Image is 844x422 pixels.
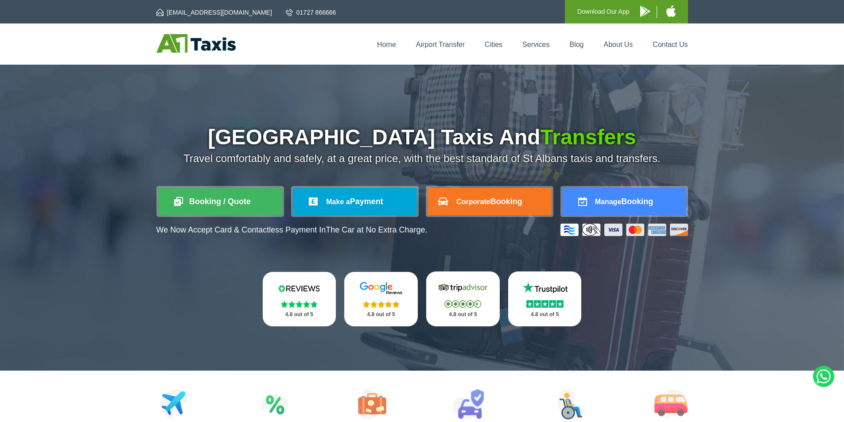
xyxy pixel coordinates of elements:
img: Airport Transfers [161,389,188,419]
p: 4.8 out of 5 [272,309,327,320]
img: Credit And Debit Cards [560,224,688,236]
a: 01727 866666 [286,8,336,17]
img: Stars [281,301,318,308]
span: Make a [326,198,350,205]
img: Minibus [654,389,688,419]
img: Google [354,282,408,295]
a: Google Stars 4.8 out of 5 [344,272,418,326]
img: Stars [444,300,481,308]
span: Transfers [541,125,636,149]
img: Reviews.io [272,282,326,295]
a: CorporateBooking [428,188,552,215]
img: A1 Taxis St Albans LTD [156,34,236,53]
span: Manage [595,198,622,205]
p: Travel comfortably and safely, at a great price, with the best standard of St Albans taxis and tr... [156,152,688,165]
a: Reviews.io Stars 4.8 out of 5 [263,272,336,326]
img: Car Rental [452,389,484,419]
p: We Now Accept Card & Contactless Payment In [156,225,428,235]
img: Tours [358,389,386,419]
a: Booking / Quote [158,188,282,215]
a: Cities [485,41,502,48]
p: 4.8 out of 5 [354,309,408,320]
a: [EMAIL_ADDRESS][DOMAIN_NAME] [156,8,272,17]
a: Airport Transfer [416,41,465,48]
img: Tripadvisor [436,281,490,294]
a: Services [522,41,549,48]
h1: [GEOGRAPHIC_DATA] Taxis And [156,127,688,148]
a: About Us [604,41,633,48]
p: 4.8 out of 5 [436,309,490,320]
a: Make aPayment [293,188,417,215]
p: 4.8 out of 5 [518,309,572,320]
span: Corporate [456,198,490,205]
a: Home [377,41,396,48]
img: Attractions [261,389,288,419]
a: Contact Us [653,41,688,48]
img: Stars [363,301,400,308]
a: ManageBooking [562,188,686,215]
a: Trustpilot Stars 4.8 out of 5 [508,271,582,326]
a: Blog [569,41,583,48]
a: Tripadvisor Stars 4.8 out of 5 [426,271,500,326]
span: The Car at No Extra Charge. [326,225,427,234]
img: Wheelchair [557,389,586,419]
p: Download Our App [577,6,630,17]
img: Stars [526,300,564,308]
img: A1 Taxis Android App [640,6,650,17]
img: Trustpilot [518,281,572,294]
img: A1 Taxis iPhone App [666,5,676,17]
